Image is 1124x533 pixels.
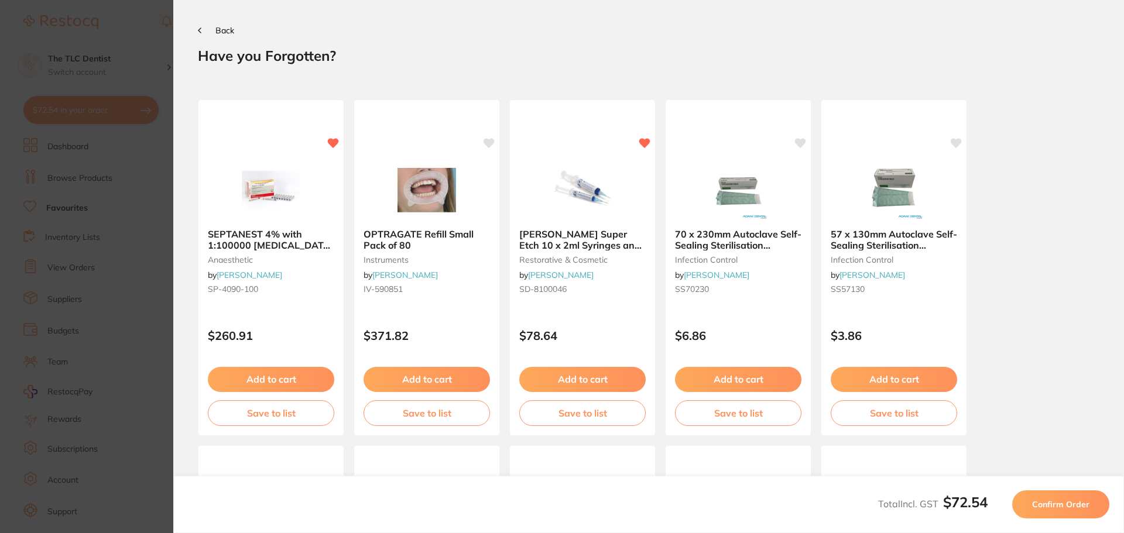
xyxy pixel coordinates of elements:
[839,270,905,280] a: [PERSON_NAME]
[943,493,988,511] b: $72.54
[684,270,749,280] a: [PERSON_NAME]
[217,270,282,280] a: [PERSON_NAME]
[233,161,309,219] img: SEPTANEST 4% with 1:100000 adrenalin 2.2ml 2xBox 50 GOLD
[675,270,749,280] span: by
[208,329,334,342] p: $260.91
[519,367,646,391] button: Add to cart
[831,329,957,342] p: $3.86
[208,367,334,391] button: Add to cart
[878,498,988,510] span: Total Incl. GST
[831,255,957,264] small: infection control
[675,367,801,391] button: Add to cart
[544,161,621,219] img: HENRY SCHEIN Super Etch 10 x 2ml Syringes and 50 Tips
[519,329,646,342] p: $78.64
[208,270,282,280] span: by
[675,400,801,426] button: Save to list
[364,329,490,342] p: $371.82
[519,255,646,264] small: restorative & cosmetic
[364,229,490,250] b: OPTRAGATE Refill Small Pack of 80
[198,26,234,35] button: Back
[198,47,1099,64] h2: Have you Forgotten?
[700,161,776,219] img: 70 x 230mm Autoclave Self-Sealing Sterilisation Pouches 200/pk
[675,329,801,342] p: $6.86
[364,400,490,426] button: Save to list
[831,270,905,280] span: by
[831,229,957,250] b: 57 x 130mm Autoclave Self-Sealing Sterilisation Pouches 200/pk
[831,400,957,426] button: Save to list
[675,284,801,294] small: SS70230
[675,255,801,264] small: infection control
[208,284,334,294] small: SP-4090-100
[1032,499,1089,510] span: Confirm Order
[831,367,957,391] button: Add to cart
[519,270,594,280] span: by
[372,270,438,280] a: [PERSON_NAME]
[856,161,932,219] img: 57 x 130mm Autoclave Self-Sealing Sterilisation Pouches 200/pk
[215,25,234,36] span: Back
[831,284,957,294] small: SS57130
[519,284,646,294] small: SD-8100046
[519,400,646,426] button: Save to list
[364,255,490,264] small: instruments
[1012,490,1109,518] button: Confirm Order
[675,229,801,250] b: 70 x 230mm Autoclave Self-Sealing Sterilisation Pouches 200/pk
[519,229,646,250] b: HENRY SCHEIN Super Etch 10 x 2ml Syringes and 50 Tips
[389,161,465,219] img: OPTRAGATE Refill Small Pack of 80
[528,270,594,280] a: [PERSON_NAME]
[364,284,490,294] small: IV-590851
[364,270,438,280] span: by
[208,400,334,426] button: Save to list
[208,229,334,250] b: SEPTANEST 4% with 1:100000 adrenalin 2.2ml 2xBox 50 GOLD
[364,367,490,391] button: Add to cart
[208,255,334,264] small: anaesthetic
